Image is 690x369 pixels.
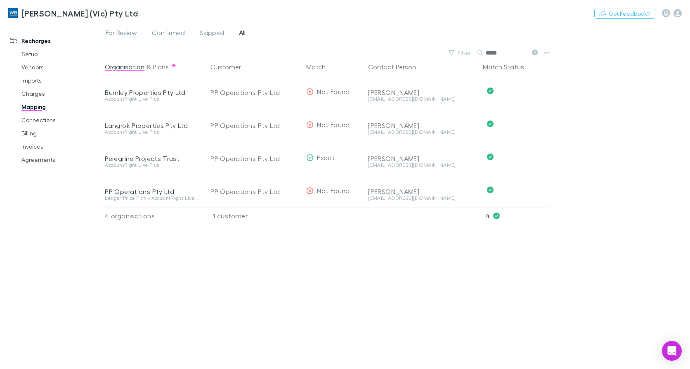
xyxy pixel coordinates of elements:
span: All [239,28,246,39]
div: AccountRight Live Plus [105,130,201,135]
div: [PERSON_NAME] [368,187,476,196]
svg: Confirmed [487,187,494,193]
span: Skipped [200,28,224,39]
button: Organisation [105,59,144,75]
div: AccountRight Live Plus [105,97,201,102]
button: Customer [210,59,251,75]
div: [PERSON_NAME] [368,121,476,130]
span: Not Found [317,187,350,194]
a: Recharges [2,34,109,47]
div: PP Operations Pty Ltd [210,76,300,109]
span: Not Found [317,88,350,95]
div: Langrok Properties Pty Ltd [105,121,201,130]
button: Got Feedback? [594,9,655,19]
div: [EMAIL_ADDRESS][DOMAIN_NAME] [368,196,476,201]
a: Charges [13,87,109,100]
div: Peregrine Projects Trust [105,154,201,163]
div: [EMAIL_ADDRESS][DOMAIN_NAME] [368,97,476,102]
div: [EMAIL_ADDRESS][DOMAIN_NAME] [368,130,476,135]
button: Match Status [483,59,534,75]
div: & [105,59,201,75]
div: 4 organisations [105,208,204,224]
span: For Review [106,28,137,39]
span: Exact [317,154,335,161]
button: Plans [153,59,169,75]
button: Match [306,59,336,75]
div: Ledger Price Plan • AccountRight Live Plus [105,196,201,201]
div: AccountRight Live Plus [105,163,201,168]
div: Burnley Properties Pty Ltd [105,88,201,97]
div: [PERSON_NAME] [368,88,476,97]
button: Filter [444,48,476,58]
div: [EMAIL_ADDRESS][DOMAIN_NAME] [368,163,476,168]
a: Invoices [13,140,109,153]
a: Setup [13,47,109,61]
a: Billing [13,127,109,140]
span: Confirmed [152,28,185,39]
a: Connections [13,114,109,127]
div: [PERSON_NAME] [368,154,476,163]
svg: Confirmed [487,121,494,127]
a: Imports [13,74,109,87]
h3: [PERSON_NAME] (Vic) Pty Ltd [21,8,138,18]
a: [PERSON_NAME] (Vic) Pty Ltd [3,3,143,23]
div: PP Operations Pty Ltd [210,175,300,208]
a: Mapping [13,100,109,114]
div: PP Operations Pty Ltd [210,142,300,175]
p: 4 [485,208,551,224]
a: Agreements [13,153,109,166]
div: Open Intercom Messenger [662,341,682,361]
div: PP Operations Pty Ltd [105,187,201,196]
img: William Buck (Vic) Pty Ltd's Logo [8,8,18,18]
div: 1 customer [204,208,303,224]
svg: Confirmed [487,154,494,160]
div: PP Operations Pty Ltd [210,109,300,142]
a: Vendors [13,61,109,74]
span: Not Found [317,121,350,128]
button: Contact Person [368,59,426,75]
svg: Confirmed [487,88,494,94]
